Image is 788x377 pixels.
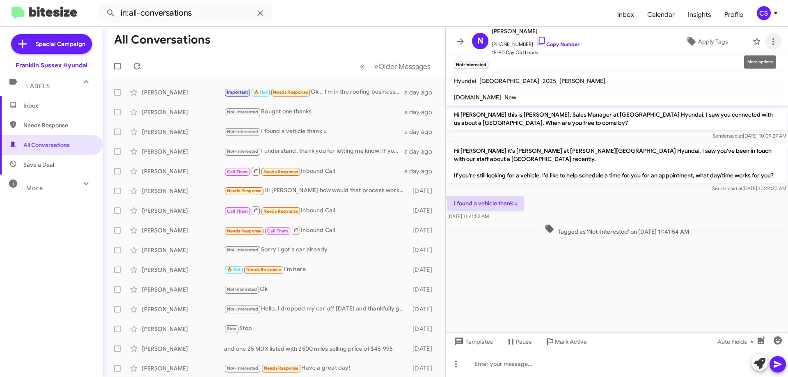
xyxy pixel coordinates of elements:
div: [PERSON_NAME] [142,187,224,195]
div: [PERSON_NAME] [142,325,224,333]
div: [DATE] [408,345,439,353]
small: Not-Interested [454,62,488,69]
div: [DATE] [408,266,439,274]
span: Needs Response [263,209,298,214]
div: [PERSON_NAME] [142,108,224,116]
div: a day ago [404,128,439,136]
button: Next [369,58,435,75]
div: Ok [224,285,408,294]
span: said at [728,133,743,139]
span: 🔥 Hot [227,267,241,272]
span: Call Them [267,228,289,234]
div: Franklin Sussex Hyundai [16,61,87,69]
div: a day ago [404,147,439,156]
span: Not-Interested [227,306,259,312]
span: Needs Response [264,366,299,371]
span: [PERSON_NAME] [492,26,580,36]
div: [DATE] [408,305,439,313]
div: [PERSON_NAME] [142,226,224,234]
span: Sender [DATE] 10:09:27 AM [712,133,786,139]
span: Needs Response [23,121,93,129]
span: Needs Response [227,188,262,193]
div: I understand, thank you for letting me know! If you change your mind or have any vehicle to sell ... [224,147,404,156]
span: Apply Tags [698,34,728,49]
h1: All Conversations [114,33,211,46]
span: [PHONE_NUMBER] [492,36,580,48]
span: Auto Fields [717,334,757,349]
span: Needs Response [246,267,281,272]
div: [PERSON_NAME] [142,305,224,313]
a: Special Campaign [11,34,92,54]
span: said at [728,185,742,191]
span: Not-Interested [227,129,259,134]
span: Needs Response [227,228,262,234]
div: a day ago [404,108,439,116]
span: Tagged as 'Not-Interested' on [DATE] 11:41:54 AM [541,224,692,236]
span: Important [227,90,248,95]
span: Templates [452,334,493,349]
span: More [26,184,43,192]
div: [DATE] [408,364,439,372]
div: [PERSON_NAME] [142,147,224,156]
span: Not Interested [227,287,257,292]
span: Sender [DATE] 10:44:30 AM [712,185,786,191]
span: Needs Response [263,169,298,175]
div: and one 25 MDX listed with 2500 miles selling price of $46,995 [224,345,408,353]
span: Stop [227,326,237,331]
span: N [477,34,483,48]
div: a day ago [404,167,439,175]
span: Special Campaign [36,40,85,48]
div: a day ago [404,88,439,97]
span: Inbox [23,101,93,110]
div: [PERSON_NAME] [142,88,224,97]
div: Inbound Call [224,166,404,176]
span: Not-Interested [227,366,259,371]
span: Call Them [227,169,248,175]
div: [PERSON_NAME] [142,266,224,274]
span: Not-Interested [227,109,259,115]
span: 15-90 Day Old Leads [492,48,580,57]
span: Save a Deal [23,161,54,169]
button: Apply Tags [664,34,749,49]
div: [PERSON_NAME] [142,246,224,254]
span: Needs Response [273,90,308,95]
a: Calendar [641,3,681,27]
a: Insights [681,3,718,27]
div: Inbound Call [224,225,408,235]
span: [PERSON_NAME] [559,77,605,85]
input: Search [99,3,272,23]
span: Not-Interested [227,247,259,253]
div: [DATE] [408,207,439,215]
div: Ok .. I'm in the roofing business late days this time of year .. I'm giving that yo yo just till ... [224,87,404,97]
span: New [504,94,516,101]
div: Sorry I got a car already [224,245,408,255]
nav: Page navigation example [355,58,435,75]
div: I found a vehicle thank u [224,127,404,136]
span: Mark Active [555,334,587,349]
span: Older Messages [378,62,431,71]
div: Bought one thanks [224,107,404,117]
span: « [360,61,364,71]
div: [PERSON_NAME] [142,167,224,175]
a: Inbox [611,3,641,27]
button: CS [750,6,779,20]
div: Inbound Call [224,205,408,216]
span: [DATE] 11:41:52 AM [447,213,489,219]
div: [DATE] [408,285,439,294]
div: Hi [PERSON_NAME] how would that process work I don't currently have it registered since I don't u... [224,186,408,195]
button: Templates [446,334,499,349]
a: Profile [718,3,750,27]
span: Not-Interested [227,149,259,154]
span: [DOMAIN_NAME] [454,94,501,101]
span: 🔥 Hot [254,90,268,95]
div: More options [744,55,776,69]
button: Previous [355,58,369,75]
p: Hi [PERSON_NAME] this is [PERSON_NAME], Sales Manager at [GEOGRAPHIC_DATA] Hyundai. I saw you con... [447,107,786,130]
span: Labels [26,83,50,90]
div: [PERSON_NAME] [142,285,224,294]
span: Hyundai [454,77,476,85]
